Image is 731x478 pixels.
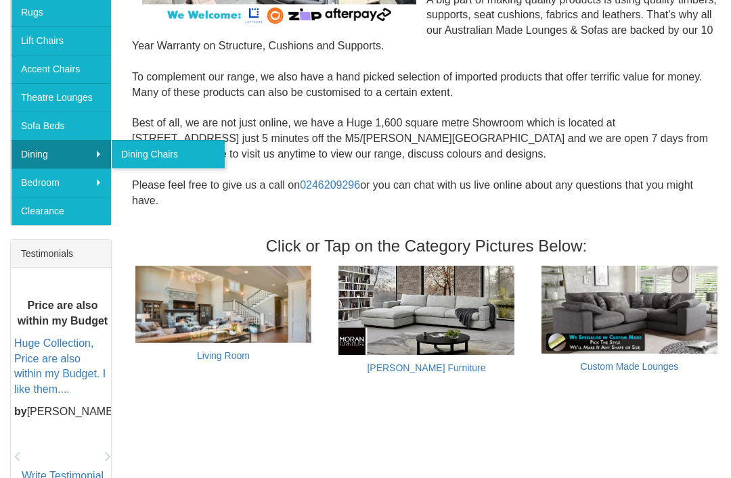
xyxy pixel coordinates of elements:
a: Clearance [11,197,111,225]
a: Bedroom [11,168,111,197]
img: Moran Furniture [338,266,514,355]
div: Testimonials [11,240,111,268]
a: Huge Collection, Price are also within my Budget. I like them.... [14,337,106,396]
a: 0246209296 [300,179,360,191]
img: Living Room [135,266,311,343]
a: Custom Made Lounges [581,361,679,372]
b: Price are also within my Budget [18,300,108,327]
img: Custom Made Lounges [541,266,717,354]
a: Lift Chairs [11,26,111,55]
a: Theatre Lounges [11,83,111,112]
p: [PERSON_NAME] [14,404,111,420]
h3: Click or Tap on the Category Pictures Below: [132,237,721,255]
a: Dining Chairs [111,140,225,168]
a: [PERSON_NAME] Furniture [367,362,485,373]
a: Accent Chairs [11,55,111,83]
a: Sofa Beds [11,112,111,140]
a: Dining [11,140,111,168]
b: by [14,406,27,417]
a: Living Room [197,350,250,361]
